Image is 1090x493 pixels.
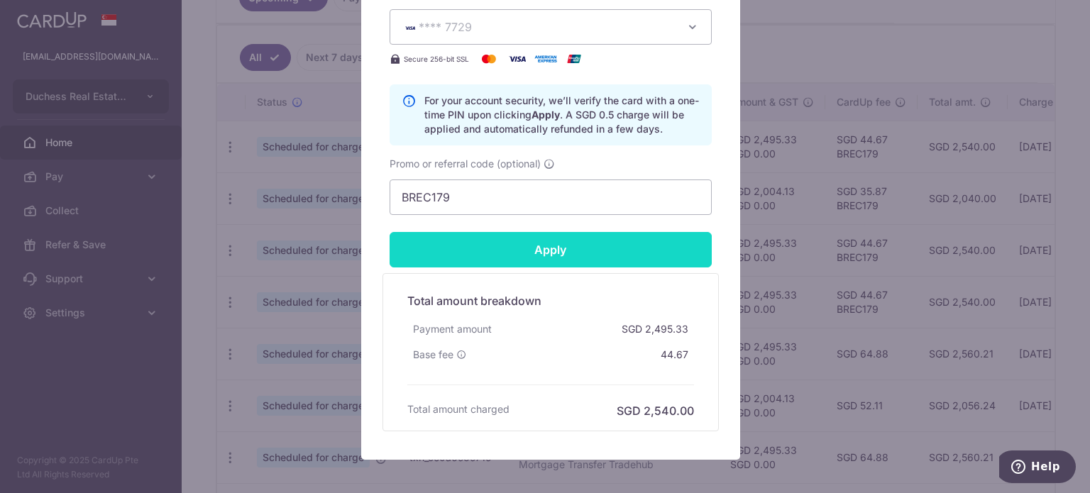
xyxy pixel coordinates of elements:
[655,342,694,367] div: 44.67
[407,316,497,342] div: Payment amount
[999,450,1076,486] iframe: Opens a widget where you can find more information
[560,50,588,67] img: UnionPay
[390,157,541,171] span: Promo or referral code (optional)
[390,232,712,267] input: Apply
[424,94,700,136] p: For your account security, we’ll verify the card with a one-time PIN upon clicking . A SGD 0.5 ch...
[413,348,453,362] span: Base fee
[407,402,510,416] h6: Total amount charged
[617,402,694,419] h6: SGD 2,540.00
[475,50,503,67] img: Mastercard
[503,50,532,67] img: Visa
[616,316,694,342] div: SGD 2,495.33
[532,50,560,67] img: American Express
[404,53,469,65] span: Secure 256-bit SSL
[407,292,694,309] h5: Total amount breakdown
[532,109,560,121] b: Apply
[402,23,419,33] img: VISA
